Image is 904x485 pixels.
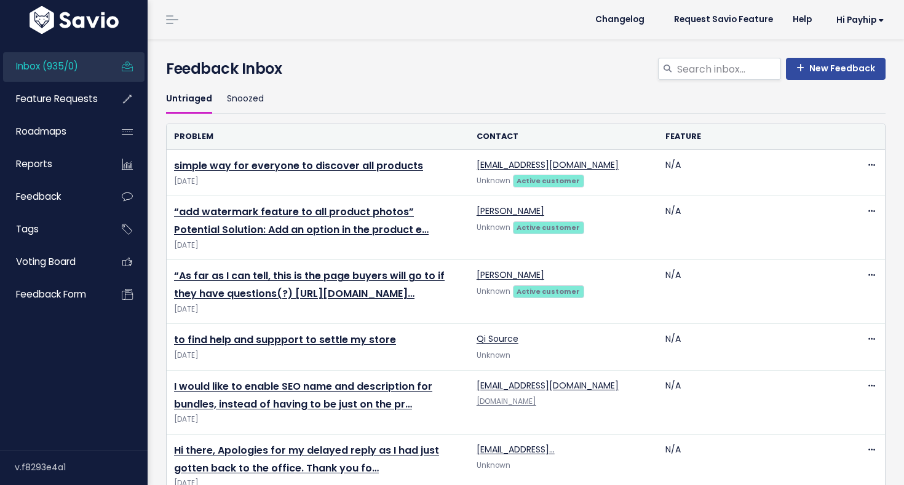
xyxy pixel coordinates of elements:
td: N/A [658,324,847,370]
a: to find help and suppport to settle my store [174,333,396,347]
span: Changelog [595,15,644,24]
a: [EMAIL_ADDRESS][DOMAIN_NAME] [477,159,619,171]
strong: Active customer [517,223,580,232]
td: N/A [658,260,847,324]
span: Voting Board [16,255,76,268]
span: Hi Payhip [836,15,884,25]
span: Roadmaps [16,125,66,138]
a: Voting Board [3,248,102,276]
ul: Filter feature requests [166,85,886,114]
span: Feature Requests [16,92,98,105]
a: “As far as I can tell, this is the page buyers will go to if they have questions(?) [URL][DOMAIN_... [174,269,445,301]
a: Tags [3,215,102,243]
a: simple way for everyone to discover all products [174,159,423,173]
a: Active customer [513,174,584,186]
span: [DATE] [174,349,462,362]
span: [DATE] [174,175,462,188]
a: [PERSON_NAME] [477,269,544,281]
input: Search inbox... [676,58,781,80]
td: N/A [658,196,847,260]
td: N/A [658,150,847,196]
a: Active customer [513,285,584,297]
a: Active customer [513,221,584,233]
a: Request Savio Feature [664,10,783,29]
strong: Active customer [517,176,580,186]
a: Reports [3,150,102,178]
a: [PERSON_NAME] [477,205,544,217]
span: Inbox (935/0) [16,60,78,73]
a: Feedback [3,183,102,211]
h4: Feedback Inbox [166,58,886,80]
th: Feature [658,124,847,149]
div: v.f8293e4a1 [15,451,148,483]
a: I would like to enable SEO name and description for bundles, instead of having to be just on the pr… [174,379,432,411]
span: Unknown [477,223,510,232]
a: “add watermark feature to all product photos” Potential Solution: Add an option in the product e… [174,205,429,237]
span: Tags [16,223,39,235]
span: [DATE] [174,303,462,316]
a: Feedback form [3,280,102,309]
a: [EMAIL_ADDRESS]… [477,443,555,455]
strong: Active customer [517,286,580,296]
a: Hi Payhip [822,10,894,30]
span: Reports [16,157,52,170]
a: New Feedback [786,58,886,80]
a: Help [783,10,822,29]
a: Qi Source [477,333,518,345]
span: [DATE] [174,239,462,252]
a: Untriaged [166,85,212,114]
th: Contact [469,124,658,149]
span: Unknown [477,350,510,360]
a: Snoozed [227,85,264,114]
span: Unknown [477,176,510,186]
span: Feedback [16,190,61,203]
a: [EMAIL_ADDRESS][DOMAIN_NAME] [477,379,619,392]
span: Unknown [477,286,510,296]
a: Inbox (935/0) [3,52,102,81]
span: [DATE] [174,413,462,426]
a: Roadmaps [3,117,102,146]
a: Hi there, Apologies for my delayed reply as I had just gotten back to the office. Thank you fo… [174,443,439,475]
th: Problem [167,124,469,149]
a: Feature Requests [3,85,102,113]
td: N/A [658,370,847,434]
a: [DOMAIN_NAME] [477,396,536,406]
img: logo-white.9d6f32f41409.svg [26,6,122,34]
span: Unknown [477,460,510,470]
span: Feedback form [16,288,86,301]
